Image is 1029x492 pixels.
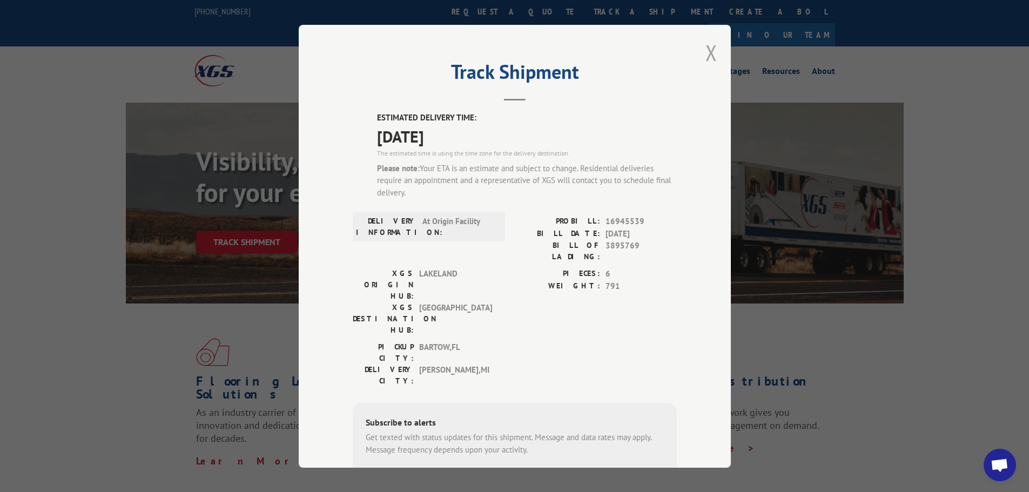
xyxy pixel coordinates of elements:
[422,215,495,238] span: At Origin Facility
[353,341,414,364] label: PICKUP CITY:
[377,124,677,148] span: [DATE]
[606,268,677,280] span: 6
[515,215,600,228] label: PROBILL:
[515,268,600,280] label: PIECES:
[606,215,677,228] span: 16945539
[377,162,677,199] div: Your ETA is an estimate and subject to change. Residential deliveries require an appointment and ...
[606,280,677,292] span: 791
[515,240,600,262] label: BILL OF LADING:
[366,432,664,456] div: Get texted with status updates for this shipment. Message and data rates may apply. Message frequ...
[353,64,677,85] h2: Track Shipment
[353,268,414,302] label: XGS ORIGIN HUB:
[356,215,417,238] label: DELIVERY INFORMATION:
[705,38,717,67] button: Close modal
[606,227,677,240] span: [DATE]
[419,302,492,336] span: [GEOGRAPHIC_DATA]
[377,112,677,124] label: ESTIMATED DELIVERY TIME:
[515,280,600,292] label: WEIGHT:
[419,364,492,387] span: [PERSON_NAME] , MI
[353,364,414,387] label: DELIVERY CITY:
[984,449,1016,481] div: Open chat
[366,416,664,432] div: Subscribe to alerts
[353,302,414,336] label: XGS DESTINATION HUB:
[419,341,492,364] span: BARTOW , FL
[366,464,664,477] div: Successfully subscribed!
[515,227,600,240] label: BILL DATE:
[606,240,677,262] span: 3895769
[377,148,677,158] div: The estimated time is using the time zone for the delivery destination.
[419,268,492,302] span: LAKELAND
[377,163,420,173] strong: Please note:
